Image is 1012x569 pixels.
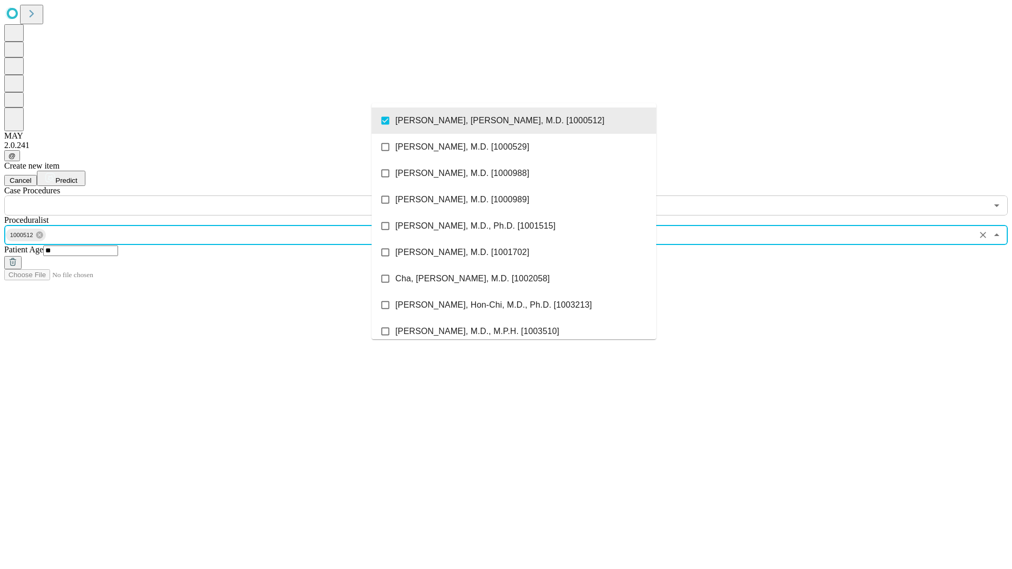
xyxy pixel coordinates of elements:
[8,152,16,160] span: @
[395,299,592,311] span: [PERSON_NAME], Hon-Chi, M.D., Ph.D. [1003213]
[395,141,529,153] span: [PERSON_NAME], M.D. [1000529]
[395,193,529,206] span: [PERSON_NAME], M.D. [1000989]
[4,175,37,186] button: Cancel
[395,114,605,127] span: [PERSON_NAME], [PERSON_NAME], M.D. [1000512]
[4,186,60,195] span: Scheduled Procedure
[4,245,43,254] span: Patient Age
[989,198,1004,213] button: Open
[4,161,60,170] span: Create new item
[6,229,46,241] div: 1000512
[989,228,1004,242] button: Close
[4,215,48,224] span: Proceduralist
[4,150,20,161] button: @
[395,272,550,285] span: Cha, [PERSON_NAME], M.D. [1002058]
[395,167,529,180] span: [PERSON_NAME], M.D. [1000988]
[9,176,32,184] span: Cancel
[55,176,77,184] span: Predict
[6,229,37,241] span: 1000512
[395,246,529,259] span: [PERSON_NAME], M.D. [1001702]
[4,131,1008,141] div: MAY
[976,228,990,242] button: Clear
[395,325,559,338] span: [PERSON_NAME], M.D., M.P.H. [1003510]
[4,141,1008,150] div: 2.0.241
[37,171,85,186] button: Predict
[395,220,556,232] span: [PERSON_NAME], M.D., Ph.D. [1001515]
